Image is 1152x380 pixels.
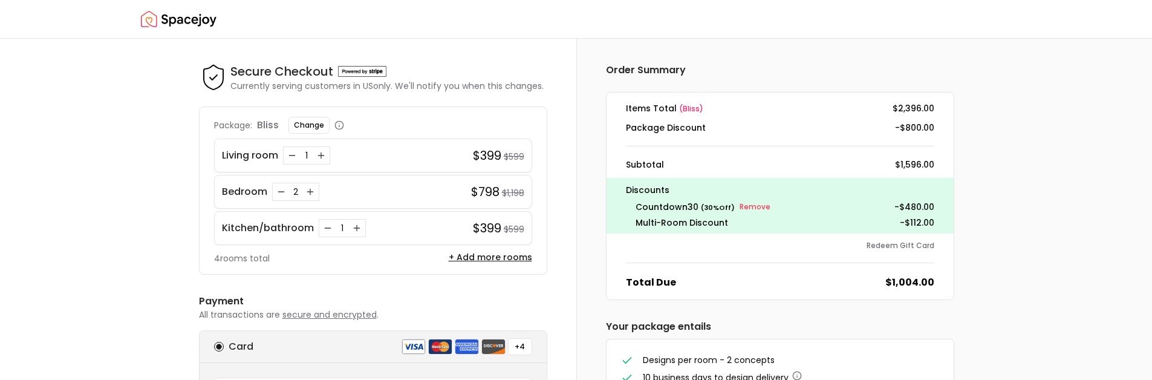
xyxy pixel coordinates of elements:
img: Powered by stripe [338,66,386,77]
button: + Add more rooms [449,251,532,263]
dd: $2,396.00 [893,102,934,114]
h6: Payment [199,294,547,309]
span: ( bliss ) [679,103,703,114]
dt: Multi-Room Discount [636,217,728,229]
h6: Your package entails [606,319,954,334]
img: discover [481,339,506,355]
dd: $1,004.00 [885,275,934,290]
dd: -$800.00 [895,122,934,134]
p: All transactions are . [199,309,547,321]
img: mastercard [428,339,452,355]
img: visa [402,339,426,355]
h4: Secure Checkout [230,63,333,80]
p: - $480.00 [894,200,934,214]
p: Discounts [626,183,934,197]
small: ( 30 % Off) [701,203,735,212]
button: Increase quantity for Bedroom [304,186,316,198]
div: 2 [290,186,302,198]
small: Remove [740,202,770,212]
dt: Package Discount [626,122,706,134]
button: Decrease quantity for Living room [286,149,298,162]
h4: $798 [471,183,500,200]
small: $599 [504,151,524,163]
p: 4 rooms total [214,252,270,264]
button: Decrease quantity for Kitchen/bathroom [322,222,334,234]
button: Increase quantity for Kitchen/bathroom [351,222,363,234]
img: american express [455,339,479,355]
span: countdown30 [636,201,698,213]
span: secure and encrypted [282,309,377,321]
h6: Card [229,339,253,354]
button: Increase quantity for Living room [315,149,327,162]
span: Designs per room - 2 concepts [643,354,775,366]
button: +4 [508,338,532,355]
button: Redeem Gift Card [867,241,934,251]
p: bliss [257,118,279,133]
p: Package: [214,119,252,131]
dt: Items Total [626,102,703,114]
p: Bedroom [222,185,267,199]
p: Kitchen/bathroom [222,221,314,235]
small: $1,198 [502,187,524,199]
div: 1 [301,149,313,162]
button: Decrease quantity for Bedroom [275,186,287,198]
a: Spacejoy [141,7,216,31]
h6: Order Summary [606,63,954,77]
div: 1 [336,222,348,234]
dt: Total Due [626,275,676,290]
button: Change [288,117,330,134]
img: Spacejoy Logo [141,7,216,31]
dd: -$112.00 [900,217,934,229]
small: $599 [504,223,524,235]
p: Living room [222,148,278,163]
h4: $399 [473,220,501,237]
p: Currently serving customers in US only. We'll notify you when this changes. [230,80,544,92]
dd: $1,596.00 [895,159,934,171]
dt: Subtotal [626,159,664,171]
h4: $399 [473,147,501,164]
